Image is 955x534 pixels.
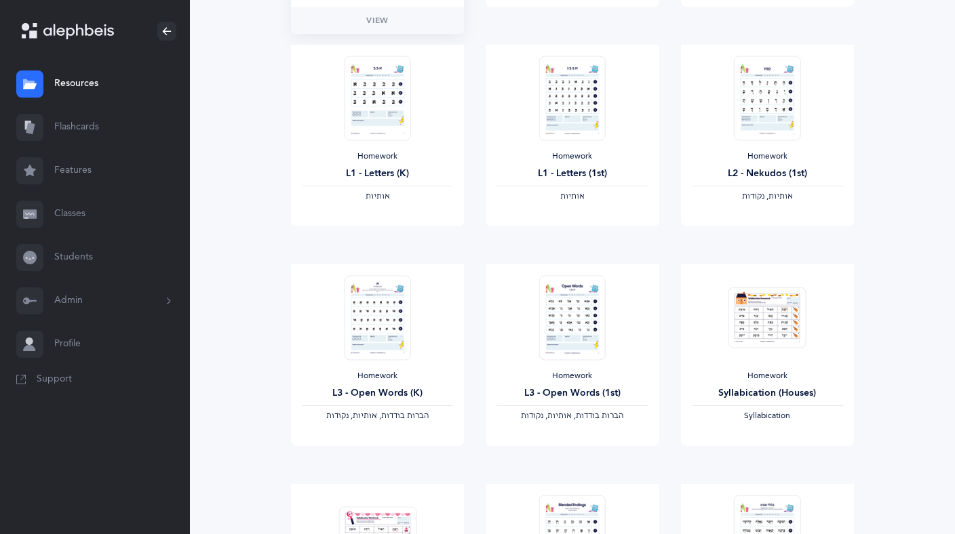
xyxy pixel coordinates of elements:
div: Homework [692,151,843,162]
img: Homework_L1_Letters_O_Red_EN_thumbnail_1731215195.png [539,56,606,140]
span: ‫אותיות‬ [560,191,585,201]
div: L1 - Letters (1st) [496,167,648,181]
span: ‫אותיות‬ [366,191,390,201]
span: ‫אותיות, נקודות‬ [742,191,793,201]
span: Support [37,373,72,386]
div: Homework [496,371,648,382]
img: Homework_L2_Nekudos_R_EN_1_thumbnail_1731617499.png [734,56,800,140]
div: Homework [692,371,843,382]
div: Homework [496,151,648,162]
div: Syllabication (Houses) [692,386,843,400]
div: L3 - Open Words (K) [302,386,453,400]
img: Homework_L1_Letters_R_EN_thumbnail_1731214661.png [344,56,410,140]
span: View [366,14,388,26]
img: Homework_L3_OpenWords_R_EN_thumbnail_1731229486.png [344,275,410,360]
div: Homework [302,371,453,382]
div: Syllabication [692,411,843,422]
div: L3 - Open Words (1st) [496,386,648,400]
img: Homework_Syllabication-EN_Red_Houses_EN_thumbnail_1724301135.png [728,287,806,348]
div: L1 - Letters (K) [302,167,453,181]
span: ‫הברות בודדות, אותיות, נקודות‬ [326,411,429,420]
img: Homework_L3_OpenWords_O_Red_EN_thumbnail_1731217670.png [539,275,606,360]
div: L2 - Nekudos (1st) [692,167,843,181]
a: View [291,7,464,34]
div: Homework [302,151,453,162]
span: ‫הברות בודדות, אותיות, נקודות‬ [521,411,623,420]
